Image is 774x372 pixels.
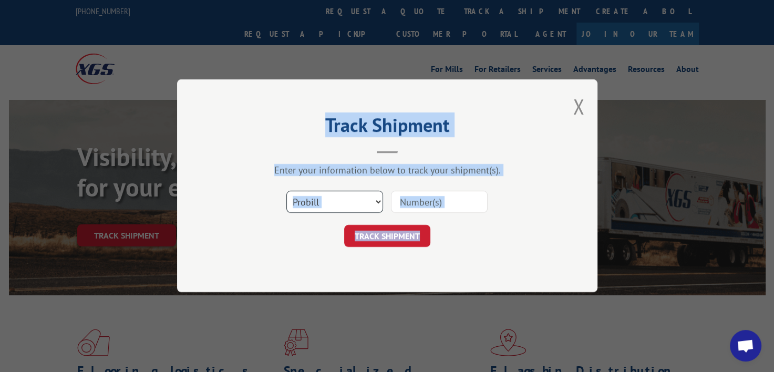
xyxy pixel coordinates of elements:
[573,92,584,120] button: Close modal
[230,164,545,177] div: Enter your information below to track your shipment(s).
[391,191,488,213] input: Number(s)
[344,225,430,247] button: TRACK SHIPMENT
[230,118,545,138] h2: Track Shipment
[730,330,761,361] a: Open chat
